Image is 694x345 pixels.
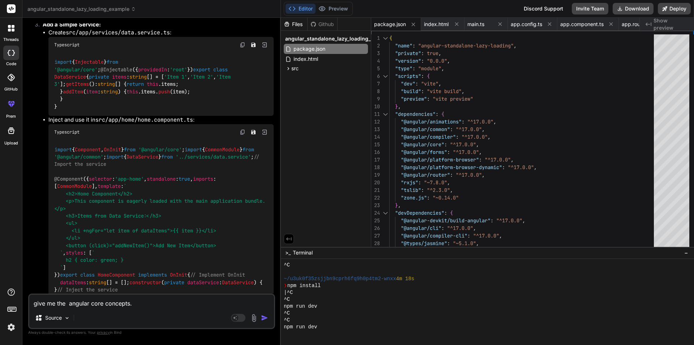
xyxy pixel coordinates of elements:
[401,88,421,94] span: "build"
[284,275,396,282] span: ~/u3uk0f35zsjjbn9cprh6fq9h0p4tm2-wnxx
[447,58,450,64] span: ,
[75,59,104,66] span: Injectable
[66,249,83,256] span: styles
[427,58,447,64] span: "0.0.0"
[371,57,380,65] div: 4
[293,55,319,63] span: index.html
[63,88,83,95] span: addItem
[284,282,287,289] span: ❯
[427,73,430,79] span: {
[261,314,268,321] img: icon
[482,126,485,132] span: ,
[147,176,176,182] span: standalone
[453,149,479,155] span: "^17.0.0"
[248,127,258,137] button: Save file
[401,179,418,186] span: "rxjs"
[100,66,132,73] span: @Injectable
[401,194,427,201] span: "zone.js"
[371,171,380,179] div: 19
[476,240,479,247] span: ,
[48,116,274,344] li: Inject and use it in :
[213,66,228,73] span: class
[54,153,262,167] span: // Import the service
[401,187,421,193] span: "tslib"
[401,156,479,163] span: "@angular/platform-browser"
[374,21,406,28] span: package.json
[284,317,290,324] span: ^C
[395,103,398,110] span: }
[54,73,234,87] span: 'Item 3'
[176,153,251,160] span: '../services/data.service'
[450,210,453,216] span: {
[467,232,470,239] span: :
[161,81,176,88] span: items
[418,179,421,186] span: :
[450,126,453,132] span: :
[127,88,138,95] span: this
[371,103,380,110] div: 10
[55,59,72,66] span: import
[488,134,490,140] span: ,
[284,310,290,317] span: ^C
[395,50,421,56] span: "private"
[371,224,380,232] div: 26
[97,330,110,335] span: privacy
[398,103,401,110] span: ,
[421,73,424,79] span: :
[424,21,449,28] span: index.html
[57,286,118,293] span: // Inject the service
[161,153,173,160] span: from
[447,240,450,247] span: :
[284,303,317,310] span: npm run dev
[54,153,103,160] span: '@angular/common'
[371,110,380,118] div: 11
[421,187,424,193] span: :
[371,126,380,133] div: 13
[261,42,268,48] img: Open in Browser
[453,240,476,247] span: "~5.1.0"
[462,118,464,125] span: :
[286,4,316,14] button: Editor
[240,42,245,48] img: copy
[441,225,444,231] span: :
[43,21,101,28] strong: Add a Simple Service:
[450,172,453,178] span: :
[138,272,167,278] span: implements
[427,187,450,193] span: "^2.3.0"
[138,66,167,73] span: providedIn
[371,50,380,57] div: 3
[511,156,514,163] span: ,
[240,129,245,135] img: copy
[511,21,542,28] span: app.config.ts
[427,96,430,102] span: :
[467,118,493,125] span: "^17.0.0"
[427,194,430,201] span: :
[285,35,392,42] span: angular_standalone_lazy_loading_example
[141,88,155,95] span: items
[45,314,62,321] p: Source
[371,34,380,42] div: 1
[129,279,161,286] span: constructor
[261,129,268,135] img: Open in Browser
[401,164,502,171] span: "@angular/platform-browser-dynamic"
[6,113,16,119] label: prem
[381,209,390,217] div: Click to collapse the range.
[371,156,380,164] div: 17
[66,29,170,36] code: src/app/services/data.service.ts
[89,279,106,286] span: string
[381,72,390,80] div: Click to collapse the range.
[190,272,245,278] span: // Implement OnInit
[291,65,299,72] span: src
[485,156,511,163] span: "^17.0.0"
[190,73,213,80] span: 'Item 2'
[658,3,691,14] button: Deploy
[89,176,112,182] span: selector
[371,141,380,148] div: 15
[129,73,147,80] span: string
[381,34,390,42] div: Click to collapse the range.
[395,202,398,209] span: }
[54,146,265,338] code: { , } ; { } ; { } ; ({ : , : , : [ ], : , : [ ] }) { : [] = []; ( ) { } ( ) { . = . . (); } ( ) {...
[95,116,193,123] code: src/app/home/home.component.ts
[479,156,482,163] span: :
[371,232,380,240] div: 27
